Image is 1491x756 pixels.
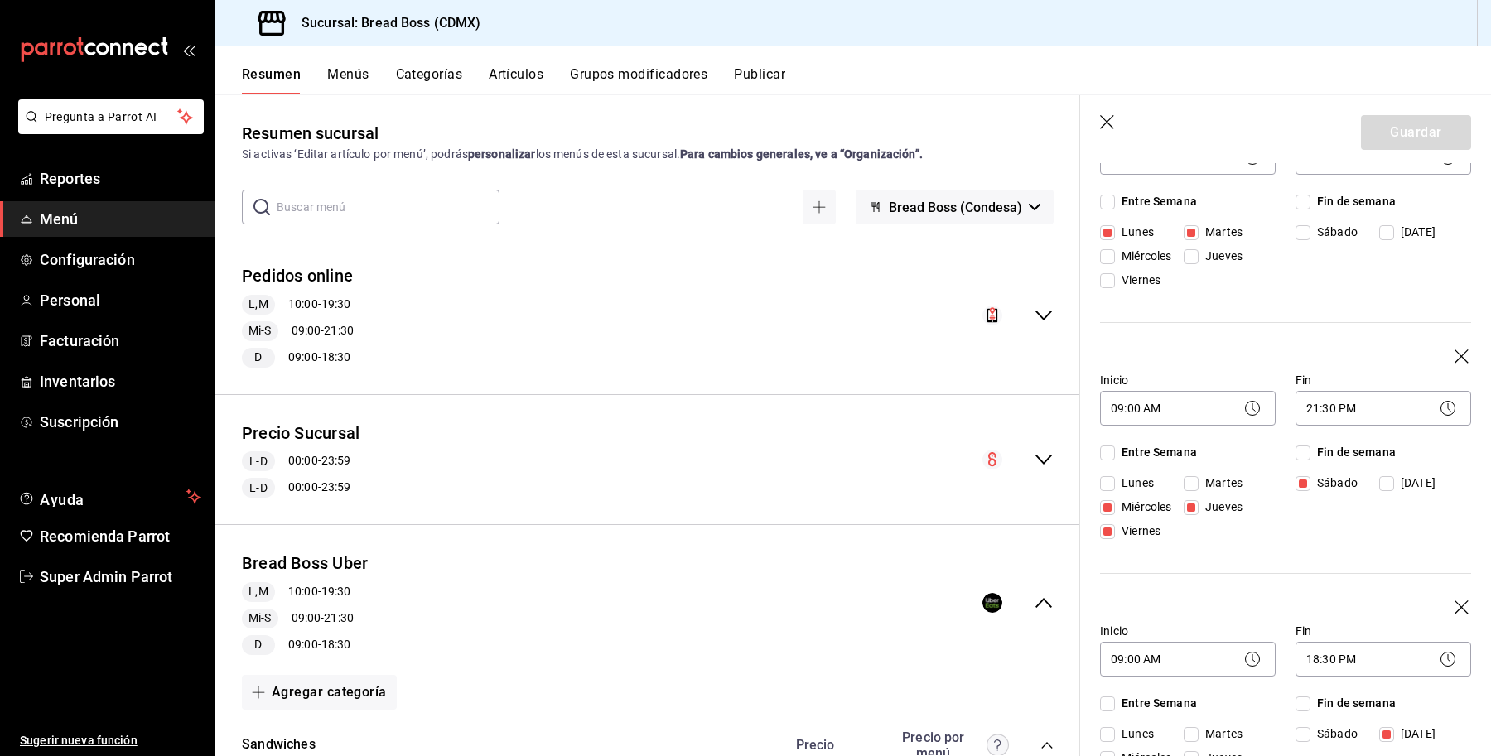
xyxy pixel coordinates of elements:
span: Fin de semana [1310,193,1396,210]
div: 09:00 - 21:30 [242,609,368,628]
span: Lunes [1115,725,1154,743]
div: 09:00 - 18:30 [242,348,354,368]
div: 18:30 PM [1296,642,1471,677]
span: L,M [242,583,274,600]
div: 10:00 - 19:30 [242,582,368,602]
div: Precio [779,737,885,753]
span: Recomienda Parrot [40,525,201,547]
label: Fin [1296,625,1471,637]
span: D [248,349,268,366]
a: Pregunta a Parrot AI [12,120,204,137]
label: Fin [1296,374,1471,386]
div: 00:00 - 23:59 [242,451,359,471]
button: collapse-category-row [1040,739,1054,752]
span: Fin de semana [1310,444,1396,461]
span: Martes [1199,224,1242,241]
span: Fin de semana [1310,695,1396,712]
button: Artículos [489,66,543,94]
div: 09:00 AM [1100,642,1276,677]
span: L,M [242,296,274,313]
div: Resumen sucursal [242,121,379,146]
span: Mi-S [242,609,278,627]
span: Inventarios [40,370,201,392]
span: Viernes [1115,272,1160,289]
div: collapse-menu-row [215,538,1080,668]
div: 09:00 AM [1100,391,1276,426]
span: Sábado [1310,725,1358,743]
span: L-D [243,453,273,470]
span: Personal [40,289,201,311]
span: Menú [40,208,201,230]
span: Configuración [40,248,201,271]
button: Publicar [734,66,785,94]
span: Sábado [1310,474,1358,492]
span: Martes [1199,725,1242,743]
div: Si activas ‘Editar artículo por menú’, podrás los menús de esta sucursal. [242,146,1054,163]
span: Lunes [1115,224,1154,241]
span: L-D [243,479,273,497]
div: 09:00 - 21:30 [242,321,354,341]
strong: personalizar [468,147,536,161]
label: Inicio [1100,625,1276,637]
span: Miércoles [1115,248,1171,265]
span: Miércoles [1115,498,1171,516]
button: open_drawer_menu [182,43,195,56]
span: Suscripción [40,411,201,433]
div: navigation tabs [242,66,1491,94]
span: Viernes [1115,522,1160,540]
div: 10:00 - 19:30 [242,295,354,315]
div: collapse-menu-row [215,408,1080,512]
div: collapse-menu-row [215,251,1080,381]
span: Sábado [1310,224,1358,241]
button: Bread Boss (Condesa) [856,190,1054,224]
span: [DATE] [1394,474,1436,492]
button: Bread Boss Uber [242,551,368,575]
button: Grupos modificadores [570,66,707,94]
span: Sugerir nueva función [20,732,201,749]
button: Resumen [242,66,301,94]
h3: Sucursal: Bread Boss (CDMX) [288,13,481,33]
span: Jueves [1199,248,1242,265]
span: D [248,636,268,653]
button: Agregar categoría [242,675,397,710]
span: Entre Semana [1115,695,1197,712]
span: [DATE] [1394,224,1436,241]
div: 09:00 - 18:30 [242,635,368,655]
button: Menús [327,66,369,94]
div: 21:30 PM [1296,391,1471,426]
span: Pregunta a Parrot AI [45,108,178,126]
span: Facturación [40,330,201,352]
span: Ayuda [40,487,180,507]
button: Pedidos online [242,264,353,288]
span: Martes [1199,474,1242,492]
label: Inicio [1100,374,1276,386]
button: Pregunta a Parrot AI [18,99,204,134]
button: Sandwiches [242,735,316,754]
span: Super Admin Parrot [40,566,201,588]
span: [DATE] [1394,725,1436,743]
button: Categorías [396,66,463,94]
span: Reportes [40,167,201,190]
button: Precio Sucursal [242,421,359,445]
span: Jueves [1199,498,1242,516]
div: 00:00 - 23:59 [242,478,359,498]
strong: Para cambios generales, ve a “Organización”. [680,147,923,161]
span: Entre Semana [1115,193,1197,210]
input: Buscar menú [277,190,499,224]
span: Entre Semana [1115,444,1197,461]
span: Lunes [1115,474,1154,492]
span: Mi-S [242,322,278,339]
span: Bread Boss (Condesa) [889,200,1022,215]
